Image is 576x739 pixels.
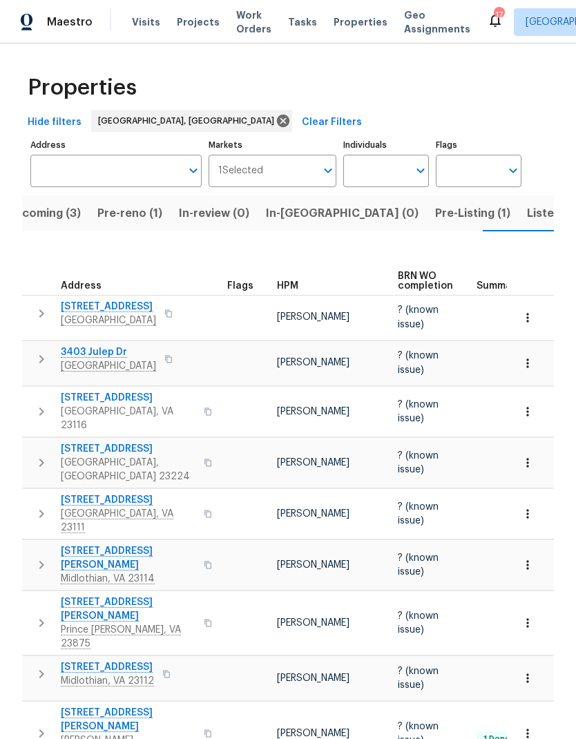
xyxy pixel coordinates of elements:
[398,351,439,374] span: ? (known issue)
[398,553,439,577] span: ? (known issue)
[343,141,429,149] label: Individuals
[398,271,453,291] span: BRN WO completion
[209,141,337,149] label: Markets
[277,407,349,416] span: [PERSON_NAME]
[398,451,439,474] span: ? (known issue)
[277,458,349,468] span: [PERSON_NAME]
[277,729,349,738] span: [PERSON_NAME]
[61,405,195,432] span: [GEOGRAPHIC_DATA], VA 23116
[61,442,195,456] span: [STREET_ADDRESS]
[179,204,249,223] span: In-review (0)
[494,8,503,22] div: 17
[61,281,102,291] span: Address
[477,281,521,291] span: Summary
[22,110,87,135] button: Hide filters
[398,400,439,423] span: ? (known issue)
[302,114,362,131] span: Clear Filters
[7,204,81,223] span: Upcoming (3)
[436,141,521,149] label: Flags
[277,358,349,367] span: [PERSON_NAME]
[411,161,430,180] button: Open
[47,15,93,29] span: Maestro
[30,141,202,149] label: Address
[398,611,439,635] span: ? (known issue)
[296,110,367,135] button: Clear Filters
[404,8,470,36] span: Geo Assignments
[277,673,349,683] span: [PERSON_NAME]
[288,17,317,27] span: Tasks
[28,114,81,131] span: Hide filters
[277,509,349,519] span: [PERSON_NAME]
[398,666,439,690] span: ? (known issue)
[132,15,160,29] span: Visits
[266,204,419,223] span: In-[GEOGRAPHIC_DATA] (0)
[177,15,220,29] span: Projects
[218,165,263,177] span: 1 Selected
[277,281,298,291] span: HPM
[503,161,523,180] button: Open
[91,110,292,132] div: [GEOGRAPHIC_DATA], [GEOGRAPHIC_DATA]
[398,502,439,526] span: ? (known issue)
[227,281,253,291] span: Flags
[97,204,162,223] span: Pre-reno (1)
[334,15,387,29] span: Properties
[277,560,349,570] span: [PERSON_NAME]
[61,391,195,405] span: [STREET_ADDRESS]
[398,305,439,329] span: ? (known issue)
[318,161,338,180] button: Open
[277,618,349,628] span: [PERSON_NAME]
[184,161,203,180] button: Open
[277,312,349,322] span: [PERSON_NAME]
[28,81,137,95] span: Properties
[236,8,271,36] span: Work Orders
[98,114,280,128] span: [GEOGRAPHIC_DATA], [GEOGRAPHIC_DATA]
[435,204,510,223] span: Pre-Listing (1)
[61,456,195,483] span: [GEOGRAPHIC_DATA], [GEOGRAPHIC_DATA] 23224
